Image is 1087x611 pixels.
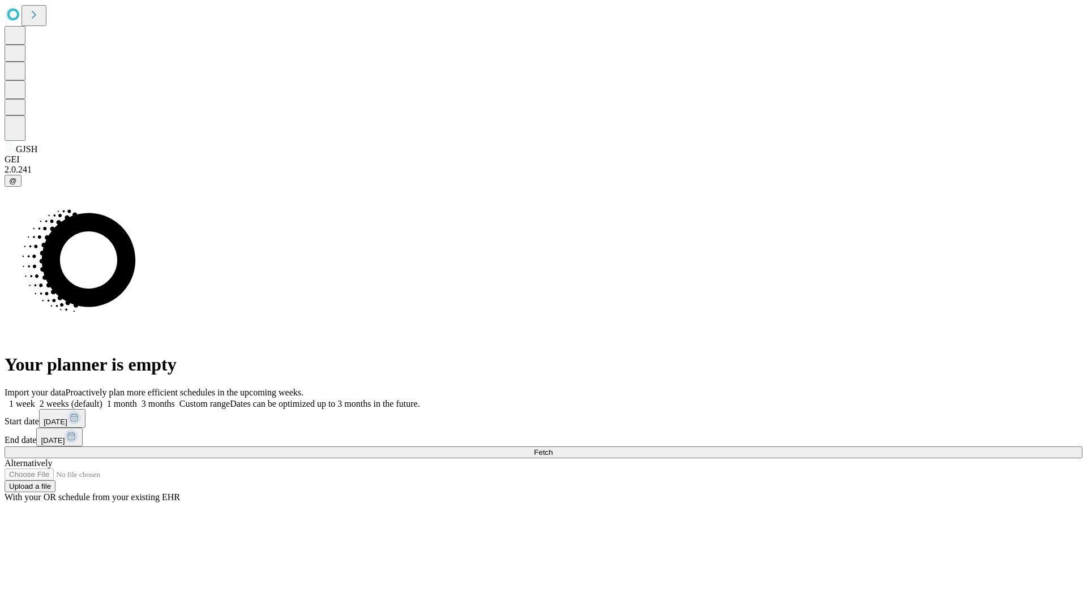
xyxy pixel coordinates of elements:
button: Fetch [5,446,1082,458]
span: 3 months [142,399,175,408]
button: Upload a file [5,480,55,492]
span: Import your data [5,388,66,397]
button: [DATE] [39,409,85,428]
span: 1 month [107,399,137,408]
div: 2.0.241 [5,165,1082,175]
button: [DATE] [36,428,83,446]
span: @ [9,177,17,185]
span: [DATE] [44,418,67,426]
span: 1 week [9,399,35,408]
span: Dates can be optimized up to 3 months in the future. [230,399,420,408]
div: Start date [5,409,1082,428]
span: Alternatively [5,458,52,468]
span: Proactively plan more efficient schedules in the upcoming weeks. [66,388,303,397]
span: GJSH [16,144,37,154]
h1: Your planner is empty [5,354,1082,375]
span: 2 weeks (default) [40,399,102,408]
button: @ [5,175,22,187]
span: Fetch [534,448,553,457]
span: With your OR schedule from your existing EHR [5,492,180,502]
div: End date [5,428,1082,446]
span: [DATE] [41,436,65,445]
span: Custom range [179,399,230,408]
div: GEI [5,154,1082,165]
